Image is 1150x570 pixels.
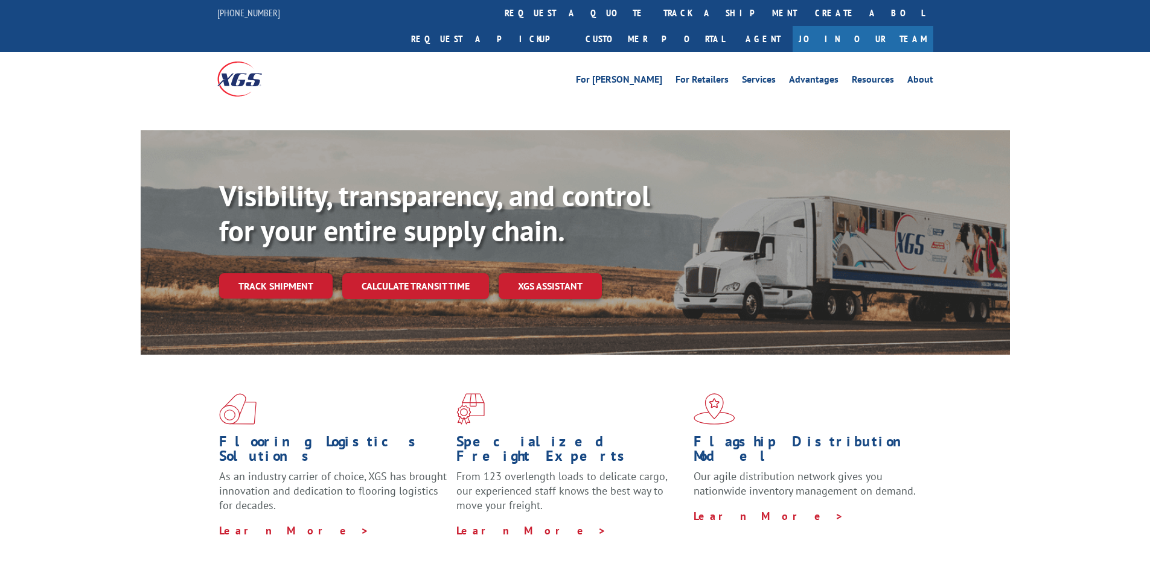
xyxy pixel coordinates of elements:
a: Request a pickup [402,26,577,52]
a: Calculate transit time [342,273,489,299]
b: Visibility, transparency, and control for your entire supply chain. [219,177,650,249]
a: [PHONE_NUMBER] [217,7,280,19]
a: For Retailers [676,75,729,88]
img: xgs-icon-flagship-distribution-model-red [694,393,735,425]
a: Join Our Team [793,26,933,52]
img: xgs-icon-focused-on-flooring-red [456,393,485,425]
a: Resources [852,75,894,88]
h1: Specialized Freight Experts [456,434,685,469]
a: Learn More > [219,524,369,537]
span: Our agile distribution network gives you nationwide inventory management on demand. [694,469,916,498]
h1: Flooring Logistics Solutions [219,434,447,469]
a: Services [742,75,776,88]
a: Track shipment [219,273,333,299]
a: About [907,75,933,88]
a: Advantages [789,75,839,88]
img: xgs-icon-total-supply-chain-intelligence-red [219,393,257,425]
h1: Flagship Distribution Model [694,434,922,469]
a: For [PERSON_NAME] [576,75,662,88]
a: Customer Portal [577,26,733,52]
a: Learn More > [694,509,844,523]
a: Learn More > [456,524,607,537]
p: From 123 overlength loads to delicate cargo, our experienced staff knows the best way to move you... [456,469,685,523]
a: XGS ASSISTANT [499,273,602,299]
span: As an industry carrier of choice, XGS has brought innovation and dedication to flooring logistics... [219,469,447,512]
a: Agent [733,26,793,52]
